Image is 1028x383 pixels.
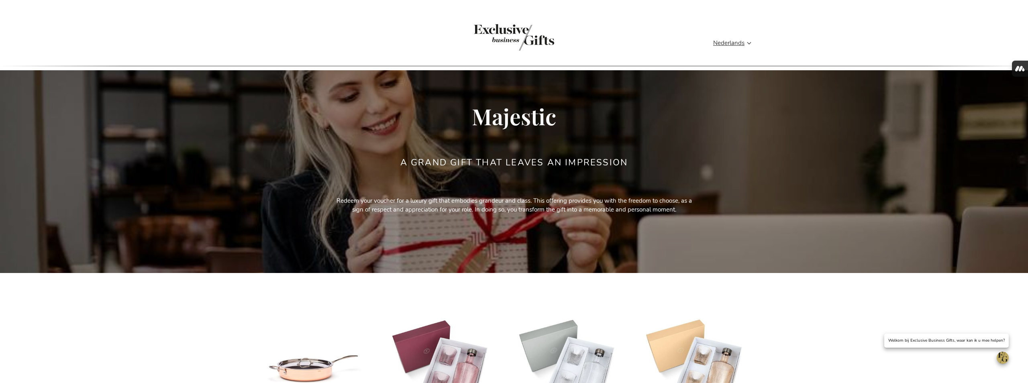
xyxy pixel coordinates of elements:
span: Nederlands [713,39,744,48]
p: Redeem your voucher for a luxury gift that embodies grandeur and class. This offering provides yo... [333,197,695,214]
span: Majestic [472,101,556,131]
h2: a grand gift that leaves an impression [400,158,628,167]
div: Nederlands [713,39,757,48]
